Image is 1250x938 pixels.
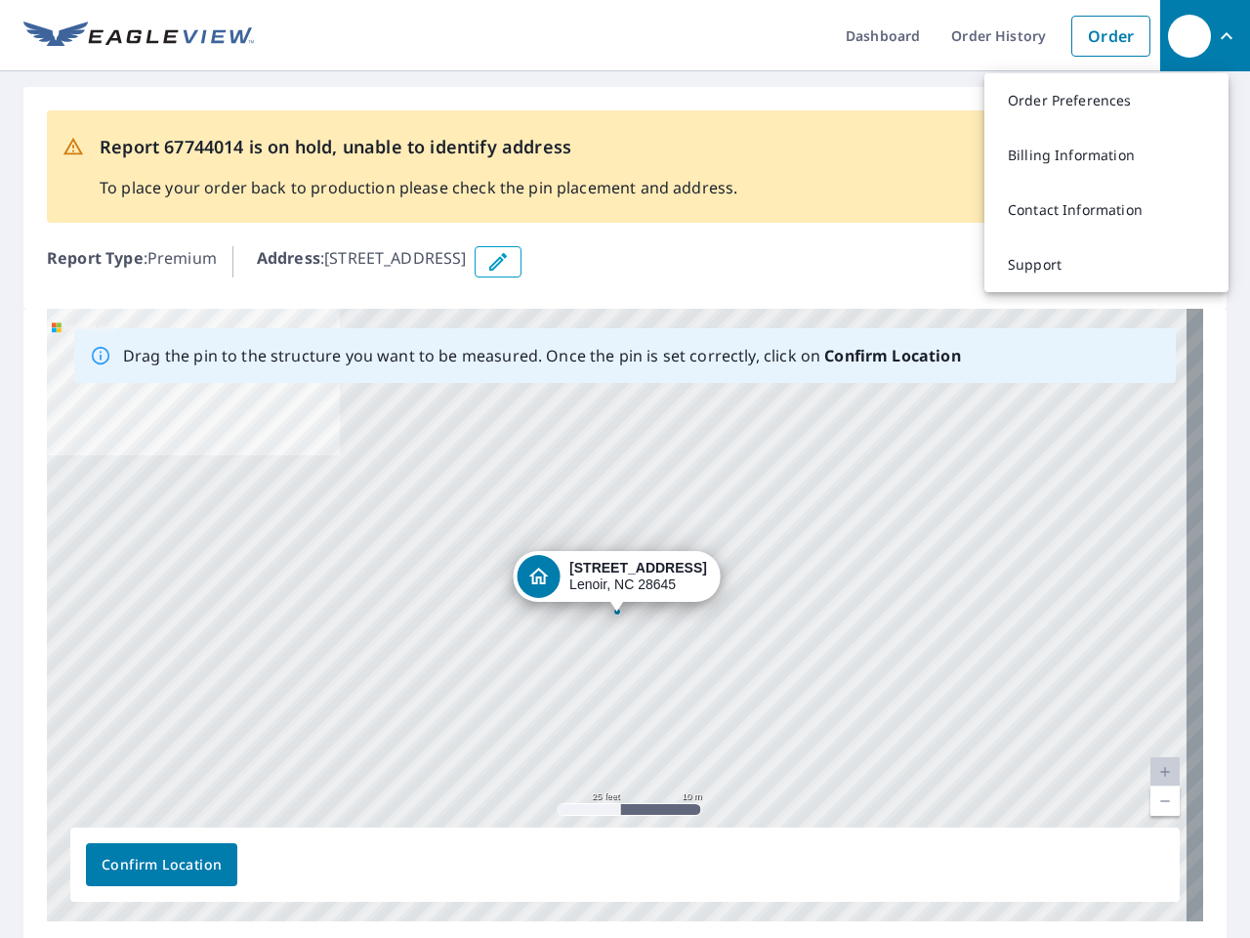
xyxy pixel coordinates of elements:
[23,21,254,51] img: EV Logo
[257,246,467,277] p: : [STREET_ADDRESS]
[984,183,1229,237] a: Contact Information
[123,344,961,367] p: Drag the pin to the structure you want to be measured. Once the pin is set correctly, click on
[47,246,217,277] p: : Premium
[100,176,737,199] p: To place your order back to production please check the pin placement and address.
[86,843,237,886] button: Confirm Location
[1150,757,1180,787] a: Current Level 20, Zoom In Disabled
[984,128,1229,183] a: Billing Information
[102,853,222,877] span: Confirm Location
[569,560,707,576] strong: [STREET_ADDRESS]
[824,345,960,366] b: Confirm Location
[1071,16,1150,57] a: Order
[984,73,1229,128] a: Order Preferences
[1150,787,1180,816] a: Current Level 20, Zoom Out
[513,551,721,612] div: Dropped pin, building 1, Residential property, 1489 Union Grove Rd Lenoir, NC 28645
[257,247,320,269] b: Address
[47,247,144,269] b: Report Type
[984,237,1229,292] a: Support
[569,560,707,593] div: Lenoir, NC 28645
[100,134,737,160] p: Report 67744014 is on hold, unable to identify address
